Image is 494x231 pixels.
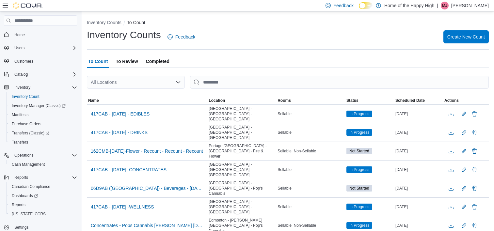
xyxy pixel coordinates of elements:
[470,166,478,174] button: Delete
[88,165,169,175] button: 417CAB - [DATE] -CONCENTRATES
[346,148,372,154] span: Not Started
[359,2,373,9] input: Dark Mode
[470,222,478,229] button: Delete
[12,131,49,136] span: Transfers (Classic)
[14,32,25,38] span: Home
[9,161,77,168] span: Cash Management
[209,98,225,103] span: Location
[276,184,345,192] div: Sellable
[346,166,372,173] span: In Progress
[88,202,156,212] button: 417CAB - [DATE] -WELLNESS
[12,151,36,159] button: Operations
[7,209,80,219] button: [US_STATE] CCRS
[7,110,80,119] button: Manifests
[276,222,345,229] div: Sellable, Non-Sellable
[12,44,77,52] span: Users
[394,110,443,118] div: [DATE]
[12,31,27,39] a: Home
[7,138,80,147] button: Transfers
[88,183,206,193] button: 06D9AB ([GEOGRAPHIC_DATA]) - Beverages - [DATE]
[12,57,77,65] span: Customers
[345,97,394,104] button: Status
[349,167,369,173] span: In Progress
[209,143,275,159] span: Portage [GEOGRAPHIC_DATA] - [GEOGRAPHIC_DATA] - Fire & Flower
[346,204,372,210] span: In Progress
[394,203,443,211] div: [DATE]
[12,151,77,159] span: Operations
[116,55,138,68] span: To Review
[9,210,77,218] span: Washington CCRS
[1,173,80,182] button: Reports
[9,138,31,146] a: Transfers
[394,184,443,192] div: [DATE]
[349,204,369,210] span: In Progress
[9,183,53,191] a: Canadian Compliance
[460,183,468,193] button: Edit count details
[394,166,443,174] div: [DATE]
[88,146,206,156] button: 162CMB-[DATE]-Flower - Recount - Recount - Recount
[14,45,24,51] span: Users
[9,201,77,209] span: Reports
[175,34,195,40] span: Feedback
[91,222,203,229] span: Concentrates - Pops Cannabis [PERSON_NAME] [DATE] - [GEOGRAPHIC_DATA] - [PERSON_NAME][GEOGRAPHIC_...
[460,128,468,137] button: Edit count details
[14,225,28,230] span: Settings
[9,111,31,119] a: Manifests
[437,2,438,9] p: |
[9,183,77,191] span: Canadian Compliance
[146,55,169,68] span: Completed
[91,185,203,192] span: 06D9AB ([GEOGRAPHIC_DATA]) - Beverages - [DATE]
[87,19,489,27] nav: An example of EuiBreadcrumbs
[444,98,459,103] span: Actions
[276,97,345,104] button: Rooms
[12,70,30,78] button: Catalog
[1,83,80,92] button: Inventory
[91,166,167,173] span: 417CAB - [DATE] -CONCENTRATES
[12,84,33,91] button: Inventory
[394,97,443,104] button: Scheduled Date
[9,129,77,137] span: Transfers (Classic)
[209,106,275,122] span: [GEOGRAPHIC_DATA] - [GEOGRAPHIC_DATA] - [GEOGRAPHIC_DATA]
[9,201,28,209] a: Reports
[9,161,47,168] a: Cash Management
[276,147,345,155] div: Sellable, Non-Sellable
[9,192,40,200] a: Dashboards
[12,84,77,91] span: Inventory
[14,72,28,77] span: Catalog
[394,222,443,229] div: [DATE]
[349,130,369,135] span: In Progress
[9,210,48,218] a: [US_STATE] CCRS
[460,109,468,119] button: Edit count details
[14,153,34,158] span: Operations
[87,97,207,104] button: Name
[12,174,31,181] button: Reports
[394,147,443,155] div: [DATE]
[349,148,369,154] span: Not Started
[7,191,80,200] a: Dashboards
[470,203,478,211] button: Delete
[91,111,150,117] span: 417CAB - [DATE] - EDIBLES
[88,98,99,103] span: Name
[384,2,434,9] p: Home of the Happy High
[1,70,80,79] button: Catalog
[7,129,80,138] a: Transfers (Classic)
[14,175,28,180] span: Reports
[7,182,80,191] button: Canadian Compliance
[7,119,80,129] button: Purchase Orders
[12,174,77,181] span: Reports
[443,30,489,43] button: Create New Count
[14,59,33,64] span: Customers
[9,93,77,100] span: Inventory Count
[349,185,369,191] span: Not Started
[12,70,77,78] span: Catalog
[346,185,372,192] span: Not Started
[346,222,372,229] span: In Progress
[470,184,478,192] button: Delete
[91,148,203,154] span: 162CMB-[DATE]-Flower - Recount - Recount - Recount
[12,140,28,145] span: Transfers
[12,112,28,117] span: Manifests
[7,101,80,110] a: Inventory Manager (Classic)
[346,129,372,136] span: In Progress
[470,110,478,118] button: Delete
